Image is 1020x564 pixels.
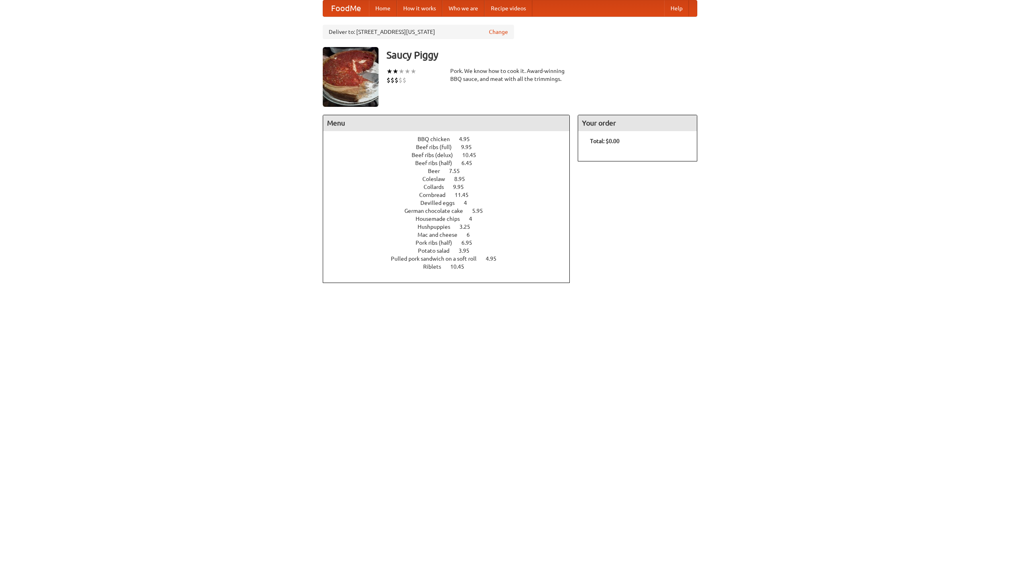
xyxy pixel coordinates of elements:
li: $ [402,76,406,85]
a: Change [489,28,508,36]
li: ★ [410,67,416,76]
span: Beef ribs (full) [416,144,460,150]
a: German chocolate cake 5.95 [404,208,498,214]
span: 3.95 [459,248,477,254]
a: Hushpuppies 3.25 [418,224,485,230]
li: ★ [398,67,404,76]
a: Who we are [442,0,484,16]
a: How it works [397,0,442,16]
li: $ [386,76,390,85]
a: Riblets 10.45 [423,263,479,270]
li: ★ [392,67,398,76]
span: 10.45 [462,152,484,158]
span: Cornbread [419,192,453,198]
a: Beef ribs (half) 6.45 [415,160,487,166]
span: Potato salad [418,248,457,254]
a: Beer 7.55 [428,168,475,174]
span: Beef ribs (half) [415,160,460,166]
span: 6 [467,232,478,238]
span: Devilled eggs [420,200,463,206]
a: Cornbread 11.45 [419,192,483,198]
span: Pulled pork sandwich on a soft roll [391,255,484,262]
li: ★ [386,67,392,76]
img: angular.jpg [323,47,379,107]
div: Pork. We know how to cook it. Award-winning BBQ sauce, and meat with all the trimmings. [450,67,570,83]
a: Help [664,0,689,16]
span: 6.45 [461,160,480,166]
span: 9.95 [453,184,472,190]
span: 7.55 [449,168,468,174]
a: BBQ chicken 4.95 [418,136,484,142]
h4: Menu [323,115,569,131]
span: 6.95 [461,240,480,246]
a: Potato salad 3.95 [418,248,484,254]
span: Housemade chips [416,216,468,222]
a: FoodMe [323,0,369,16]
span: 8.95 [454,176,473,182]
li: $ [390,76,394,85]
a: Coleslaw 8.95 [422,176,480,182]
span: German chocolate cake [404,208,471,214]
span: 4 [464,200,475,206]
span: Beef ribs (delux) [412,152,461,158]
a: Recipe videos [484,0,532,16]
span: Beer [428,168,448,174]
span: Mac and cheese [418,232,465,238]
span: Coleslaw [422,176,453,182]
div: Deliver to: [STREET_ADDRESS][US_STATE] [323,25,514,39]
li: $ [398,76,402,85]
span: Pork ribs (half) [416,240,460,246]
span: Collards [424,184,452,190]
a: Mac and cheese 6 [418,232,484,238]
a: Devilled eggs 4 [420,200,482,206]
span: 5.95 [472,208,491,214]
span: BBQ chicken [418,136,458,142]
span: 9.95 [461,144,480,150]
li: $ [394,76,398,85]
span: 10.45 [450,263,472,270]
a: Home [369,0,397,16]
span: 4.95 [459,136,478,142]
span: Hushpuppies [418,224,458,230]
a: Pulled pork sandwich on a soft roll 4.95 [391,255,511,262]
h4: Your order [578,115,697,131]
a: Beef ribs (full) 9.95 [416,144,486,150]
span: 3.25 [459,224,478,230]
a: Collards 9.95 [424,184,479,190]
span: 4.95 [486,255,504,262]
a: Beef ribs (delux) 10.45 [412,152,491,158]
a: Pork ribs (half) 6.95 [416,240,487,246]
li: ★ [404,67,410,76]
span: Riblets [423,263,449,270]
h3: Saucy Piggy [386,47,697,63]
b: Total: $0.00 [590,138,620,144]
span: 4 [469,216,480,222]
span: 11.45 [455,192,477,198]
a: Housemade chips 4 [416,216,487,222]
